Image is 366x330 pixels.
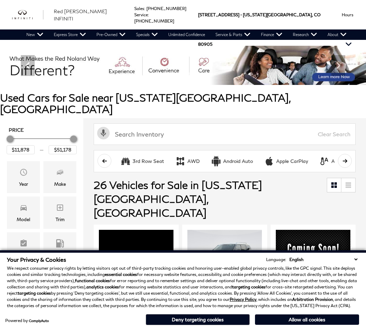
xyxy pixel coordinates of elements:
span: Go to slide 4 [194,72,201,79]
strong: analytics cookies [86,284,119,289]
a: New [21,29,49,40]
a: [STREET_ADDRESS] • [US_STATE][GEOGRAPHIC_DATA], CO 80905 [198,12,321,47]
div: AWD [187,158,200,164]
svg: Click to toggle on voice search [97,127,110,139]
button: 3rd Row Seat3rd Row Seat [117,154,168,168]
a: ComplyAuto [29,319,49,323]
div: Language: [266,258,286,262]
button: Deny targeting cookies [146,314,250,325]
span: Your Privacy & Cookies [7,256,66,263]
div: Apple CarPlay [264,156,274,166]
a: [PHONE_NUMBER] [134,18,174,24]
div: Make [54,180,66,188]
a: About [322,29,352,40]
div: Android Auto [211,156,221,166]
div: YearYear [7,161,40,193]
span: 26 Vehicles for Sale in [US_STATE][GEOGRAPHIC_DATA], [GEOGRAPHIC_DATA] [94,179,262,219]
a: Pre-Owned [91,29,131,40]
img: 2022 INFINITI QX80 LUXE [187,230,262,286]
span: Fueltype [56,237,64,251]
a: Red [PERSON_NAME] INFINITI [54,8,124,22]
button: scroll left [97,154,111,168]
button: Android AutoAndroid Auto [207,154,257,168]
div: FueltypeFueltype [43,232,76,264]
span: : [148,12,149,17]
div: Android Auto [223,158,253,164]
a: Express Store [49,29,91,40]
span: Features [19,237,28,251]
input: Maximum [49,145,77,154]
input: Search Inventory [94,123,356,145]
div: Minimum Price [7,136,14,142]
a: Unlimited Confidence [163,29,210,40]
span: Trim [56,202,64,216]
strong: targeting cookies [232,284,265,289]
div: FeaturesFeatures [7,232,40,264]
button: Allow all cookies [255,314,359,325]
div: Automatic Climate Control [319,156,330,166]
div: Powered by [5,319,49,323]
a: Specials [131,29,163,40]
span: Sales [134,6,144,11]
span: 80905 [198,29,212,59]
a: infiniti [12,10,43,19]
div: ModelModel [7,197,40,228]
div: Year [19,180,28,188]
strong: targeting cookies [18,290,51,296]
a: Finance [256,29,288,40]
a: Privacy Policy [230,297,256,302]
button: AWDAWD [171,154,204,168]
span: Go to slide 3 [185,72,191,79]
span: Make [56,166,64,180]
div: Trim [56,216,65,223]
strong: essential cookies [105,272,137,277]
span: : [144,6,145,11]
strong: Arbitration Provision [292,297,333,302]
h5: Price [9,127,75,133]
div: Maximum Price [70,136,77,142]
nav: Main Navigation [21,29,352,40]
select: Language Select [288,256,359,263]
div: TrimTrim [43,197,76,228]
img: INFINITI [12,10,43,19]
span: Go to slide 1 [165,72,172,79]
img: 2022 INFINITI QX60 LUXE [276,230,350,287]
strong: functional cookies [75,278,110,283]
p: We respect consumer privacy rights by letting visitors opt out of third-party tracking cookies an... [7,265,359,309]
div: MakeMake [43,161,76,193]
a: Service & Parts [210,29,256,40]
span: Year [19,166,28,180]
span: Model [19,202,28,216]
div: 3rd Row Seat [120,156,131,166]
div: Model [17,216,30,223]
div: 3rd Row Seat [133,158,164,164]
span: Service [134,12,148,17]
button: Apple CarPlayApple CarPlay [260,154,312,168]
div: Apple CarPlay [276,158,308,164]
a: [PHONE_NUMBER] [146,6,186,11]
a: Research [288,29,322,40]
span: Red [PERSON_NAME] INFINITI [54,8,107,21]
button: scroll right [338,154,352,168]
div: Next [331,55,345,76]
input: Minimum [7,145,35,154]
div: Previous [21,55,35,76]
span: Go to slide 2 [175,72,182,79]
div: Price [7,133,77,154]
div: AWD [175,156,186,166]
